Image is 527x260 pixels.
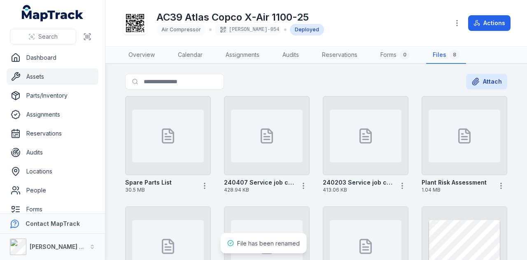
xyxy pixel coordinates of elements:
button: Attach [466,74,507,89]
a: Assets [7,68,98,85]
strong: 240203 Service job card [323,178,393,187]
div: Deployed [290,24,324,35]
div: 8 [450,50,459,60]
a: Files8 [426,47,466,64]
a: Assignments [7,106,98,123]
a: Forms [7,201,98,218]
a: Assignments [219,47,266,64]
button: Actions [468,15,511,31]
strong: Spare Parts List [125,178,172,187]
a: Audits [276,47,305,64]
span: Air Compressor [161,26,201,33]
a: People [7,182,98,199]
a: Parts/Inventory [7,87,98,104]
a: Calendar [171,47,209,64]
span: 413.06 KB [323,187,393,193]
a: MapTrack [22,5,84,21]
strong: [PERSON_NAME] Group [30,243,97,250]
a: Dashboard [7,49,98,66]
a: Audits [7,144,98,161]
span: 30.5 MB [125,187,195,193]
strong: 240407 Service job card [224,178,294,187]
span: File has been renamed [237,240,300,247]
a: Overview [122,47,161,64]
div: [PERSON_NAME]-054 [215,24,281,35]
a: Reservations [315,47,364,64]
a: Locations [7,163,98,180]
a: Forms0 [374,47,416,64]
strong: Plant Risk Assessment [422,178,487,187]
button: Search [10,29,76,45]
div: 0 [400,50,410,60]
span: 1.04 MB [422,187,492,193]
span: 428.94 KB [224,187,294,193]
a: Reservations [7,125,98,142]
strong: Contact MapTrack [26,220,80,227]
span: Search [38,33,58,41]
h1: AC39 Atlas Copco X-Air 1100-25 [156,11,324,24]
